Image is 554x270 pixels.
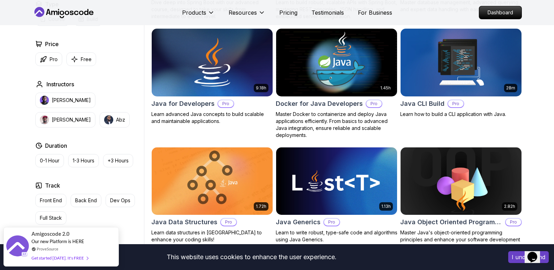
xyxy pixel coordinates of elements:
img: instructor img [104,115,113,124]
button: instructor img[PERSON_NAME] [35,112,95,127]
p: Pro [366,100,382,107]
span: Amigoscode 2.0 [31,230,70,238]
a: Java Data Structures card1.72hJava Data StructuresProLearn data structures in [GEOGRAPHIC_DATA] t... [151,147,273,243]
a: For Business [358,8,392,17]
button: Accept cookies [508,251,549,263]
p: +3 Hours [108,157,129,164]
img: Docker for Java Developers card [276,29,397,96]
img: instructor img [40,96,49,105]
button: Full Stack [35,211,66,225]
a: Testimonials [311,8,344,17]
a: Java Object Oriented Programming card2.82hJava Object Oriented ProgrammingProMaster Java's object... [400,147,522,250]
p: Pro [506,219,521,226]
a: Java for Developers card9.18hJava for DevelopersProLearn advanced Java concepts to build scalable... [151,28,273,125]
img: instructor img [40,115,49,124]
p: Abz [116,116,125,123]
img: Java Data Structures card [152,147,273,215]
button: Resources [229,8,265,22]
button: instructor imgAbz [100,112,130,127]
a: Pricing [279,8,297,17]
h2: Java for Developers [151,99,215,109]
p: Full Stack [40,214,62,221]
span: Our new Platform is HERE [31,239,84,244]
h2: Java Generics [276,217,321,227]
h2: Instructors [46,80,74,88]
p: Products [182,8,206,17]
button: +3 Hours [103,154,133,167]
h2: Java CLI Build [400,99,445,109]
p: [PERSON_NAME] [52,116,91,123]
img: provesource social proof notification image [6,235,29,258]
p: Pro [50,56,58,63]
img: Java for Developers card [152,29,273,96]
h2: Price [45,40,59,48]
h2: Java Data Structures [151,217,217,227]
p: Pro [218,100,233,107]
h2: Java Object Oriented Programming [400,217,502,227]
p: 1.45h [380,85,391,91]
p: 0-1 Hour [40,157,59,164]
a: ProveSource [37,246,58,252]
img: Java CLI Build card [401,29,521,96]
button: Products [182,8,215,22]
div: Get started [DATE]. It's FREE [31,254,88,262]
button: Back End [71,194,101,207]
p: Dashboard [479,6,521,19]
p: Master Docker to containerize and deploy Java applications efficiently. From basics to advanced J... [276,111,397,139]
p: Free [81,56,92,63]
p: 9.18h [256,85,266,91]
p: Learn data structures in [GEOGRAPHIC_DATA] to enhance your coding skills! [151,229,273,243]
button: 0-1 Hour [35,154,64,167]
p: Pro [221,219,236,226]
p: Front End [40,197,62,204]
p: Learn advanced Java concepts to build scalable and maintainable applications. [151,111,273,125]
button: Free [66,52,96,66]
h2: Duration [45,141,67,150]
a: Dashboard [479,6,522,19]
img: Java Object Oriented Programming card [401,147,521,215]
button: Dev Ops [106,194,135,207]
p: 1.13h [381,204,391,209]
button: 1-3 Hours [68,154,99,167]
h2: Docker for Java Developers [276,99,363,109]
p: Resources [229,8,257,17]
a: Docker for Java Developers card1.45hDocker for Java DevelopersProMaster Docker to containerize an... [276,28,397,139]
div: This website uses cookies to enhance the user experience. [5,249,498,265]
p: Learn to write robust, type-safe code and algorithms using Java Generics. [276,229,397,243]
a: Java Generics card1.13hJava GenericsProLearn to write robust, type-safe code and algorithms using... [276,147,397,243]
button: instructor img[PERSON_NAME] [35,93,95,108]
p: Dev Ops [110,197,130,204]
p: Master Java's object-oriented programming principles and enhance your software development skills. [400,229,522,250]
button: Pro [35,52,62,66]
a: Java CLI Build card28mJava CLI BuildProLearn how to build a CLI application with Java. [400,28,522,118]
p: Learn how to build a CLI application with Java. [400,111,522,118]
h2: Track [45,181,60,190]
iframe: chat widget [525,242,547,263]
button: Front End [35,194,66,207]
p: 28m [506,85,515,91]
img: Java Generics card [276,147,397,215]
p: 1-3 Hours [73,157,94,164]
p: 2.82h [504,204,515,209]
p: Pro [324,219,339,226]
p: [PERSON_NAME] [52,97,91,104]
p: 1.72h [256,204,266,209]
p: Pro [448,100,463,107]
p: Back End [75,197,97,204]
